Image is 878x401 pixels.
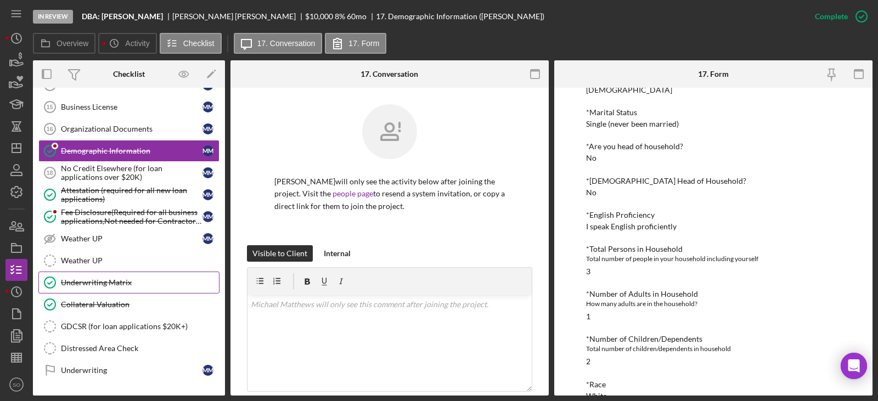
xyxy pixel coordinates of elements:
div: *Number of Adults in Household [586,290,841,298]
div: Fee Disclosure(Required for all business applications,Not needed for Contractor loans) [61,208,202,225]
button: SO [5,374,27,396]
div: 17. Form [698,70,729,78]
a: Attestation (required for all new loan applications)MM [38,184,219,206]
text: SO [13,382,20,388]
a: Weather UP [38,250,219,272]
div: Internal [324,245,351,262]
a: GDCSR (for loan applications $20K+) [38,315,219,337]
div: GDCSR (for loan applications $20K+) [61,322,219,331]
div: Visible to Client [252,245,307,262]
div: Underwriting [61,366,202,375]
div: [DEMOGRAPHIC_DATA] [586,86,672,94]
div: *Total Persons in Household [586,245,841,253]
button: 17. Conversation [234,33,323,54]
div: Business License [61,103,202,111]
div: [PERSON_NAME] [PERSON_NAME] [172,12,305,21]
button: 17. Form [325,33,386,54]
div: Attestation (required for all new loan applications) [61,186,202,204]
div: 60 mo [347,12,367,21]
a: 16Organizational DocumentsMM [38,118,219,140]
button: Checklist [160,33,222,54]
div: *[DEMOGRAPHIC_DATA] Head of Household? [586,177,841,185]
div: Total number of children/dependents in household [586,343,841,354]
div: *Are you head of household? [586,142,841,151]
div: 2 [586,357,590,366]
label: 17. Conversation [257,39,316,48]
a: Weather UPMM [38,228,219,250]
div: Open Intercom Messenger [841,353,867,379]
div: Checklist [113,70,145,78]
div: Weather UP [61,256,219,265]
div: M M [202,123,213,134]
div: M M [202,167,213,178]
div: Total number of people in your household including yourself [586,253,841,264]
label: 17. Form [348,39,379,48]
div: 17. Conversation [361,70,418,78]
button: Activity [98,33,156,54]
a: UnderwritingMM [38,359,219,381]
div: Underwriting Matrix [61,278,219,287]
tspan: 16 [46,126,53,132]
div: No [586,154,596,162]
div: M M [202,101,213,112]
div: *English Proficiency [586,211,841,219]
div: Organizational Documents [61,125,202,133]
span: $10,000 [305,12,333,21]
a: people page [333,189,373,198]
label: Overview [57,39,88,48]
div: Collateral Valuation [61,300,219,309]
div: *Number of Children/Dependents [586,335,841,343]
a: Fee Disclosure(Required for all business applications,Not needed for Contractor loans)MM [38,206,219,228]
div: No [586,188,596,197]
label: Activity [125,39,149,48]
div: M M [202,189,213,200]
div: *Race [586,380,841,389]
tspan: 15 [46,104,53,110]
div: No Credit Elsewhere (for loan applications over $20K) [61,164,202,182]
a: 15Business LicenseMM [38,96,219,118]
div: Weather UP [61,234,202,243]
button: Internal [318,245,356,262]
div: 1 [586,312,590,321]
label: Checklist [183,39,215,48]
a: Underwriting Matrix [38,272,219,293]
div: Demographic Information [61,146,202,155]
a: Demographic InformationMM [38,140,219,162]
div: 8 % [335,12,345,21]
button: Overview [33,33,95,54]
a: Distressed Area Check [38,337,219,359]
div: Complete [815,5,848,27]
div: I speak English proficiently [586,222,677,231]
div: 3 [586,267,590,276]
p: [PERSON_NAME] will only see the activity below after joining the project. Visit the to resend a s... [274,176,505,212]
div: M M [202,211,213,222]
div: White [586,392,607,400]
b: DBA: [PERSON_NAME] [82,12,163,21]
a: Collateral Valuation [38,293,219,315]
div: *Marital Status [586,108,841,117]
div: Single (never been married) [586,120,679,128]
tspan: 18 [46,170,53,176]
div: M M [202,233,213,244]
button: Visible to Client [247,245,313,262]
div: How many adults are in the household? [586,298,841,309]
button: Complete [804,5,873,27]
a: 18No Credit Elsewhere (for loan applications over $20K)MM [38,162,219,184]
div: 17. Demographic Information ([PERSON_NAME]) [376,12,544,21]
div: Distressed Area Check [61,344,219,353]
div: In Review [33,10,73,24]
div: M M [202,365,213,376]
div: M M [202,145,213,156]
